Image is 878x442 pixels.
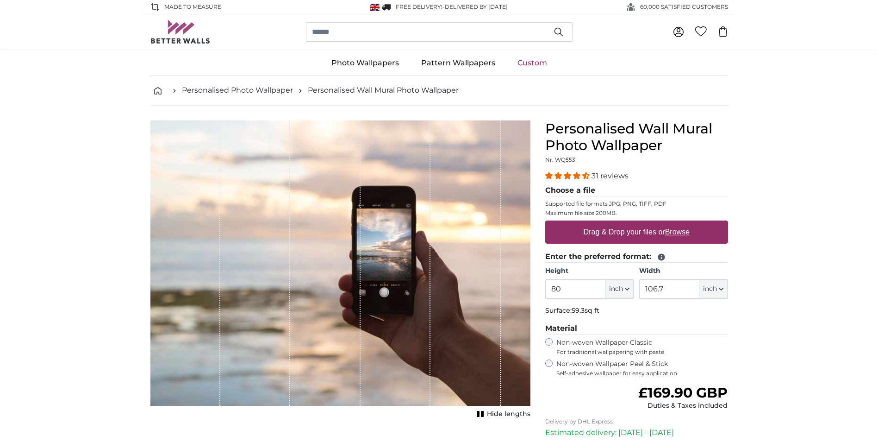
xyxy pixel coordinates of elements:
[556,348,728,356] span: For traditional wallpapering with paste
[556,338,728,356] label: Non-woven Wallpaper Classic
[545,185,728,196] legend: Choose a file
[703,284,717,294] span: inch
[396,3,442,10] span: FREE delivery!
[545,209,728,217] p: Maximum file size 200MB.
[640,3,728,11] span: 60,000 SATISFIED CUSTOMERS
[320,51,410,75] a: Photo Wallpapers
[410,51,506,75] a: Pattern Wallpapers
[556,370,728,377] span: Self-adhesive wallpaper for easy application
[545,323,728,335] legend: Material
[150,20,211,44] img: Betterwalls
[665,228,690,236] u: Browse
[609,284,623,294] span: inch
[545,171,592,180] span: 4.32 stars
[605,279,634,299] button: inch
[487,410,530,419] span: Hide lengths
[556,360,728,377] label: Non-woven Wallpaper Peel & Stick
[638,384,728,401] span: £169.90 GBP
[182,85,293,96] a: Personalised Photo Wallpaper
[150,76,728,106] nav: breadcrumbs
[442,3,508,10] span: -
[445,3,508,10] span: Delivered by [DATE]
[150,120,530,421] div: 1 of 1
[638,401,728,410] div: Duties & Taxes included
[545,251,728,263] legend: Enter the preferred format:
[545,120,728,154] h1: Personalised Wall Mural Photo Wallpaper
[506,51,558,75] a: Custom
[545,418,728,425] p: Delivery by DHL Express
[545,156,575,163] span: Nr. WQ553
[545,200,728,208] p: Supported file formats JPG, PNG, TIFF, PDF
[592,171,629,180] span: 31 reviews
[370,4,380,11] img: United Kingdom
[164,3,221,11] span: Made to Measure
[308,85,459,96] a: Personalised Wall Mural Photo Wallpaper
[474,408,530,421] button: Hide lengths
[545,266,634,276] label: Height
[639,266,728,276] label: Width
[699,279,728,299] button: inch
[545,306,728,316] p: Surface:
[545,427,728,438] p: Estimated delivery: [DATE] - [DATE]
[572,306,599,315] span: 59.3sq ft
[579,223,693,241] label: Drag & Drop your files or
